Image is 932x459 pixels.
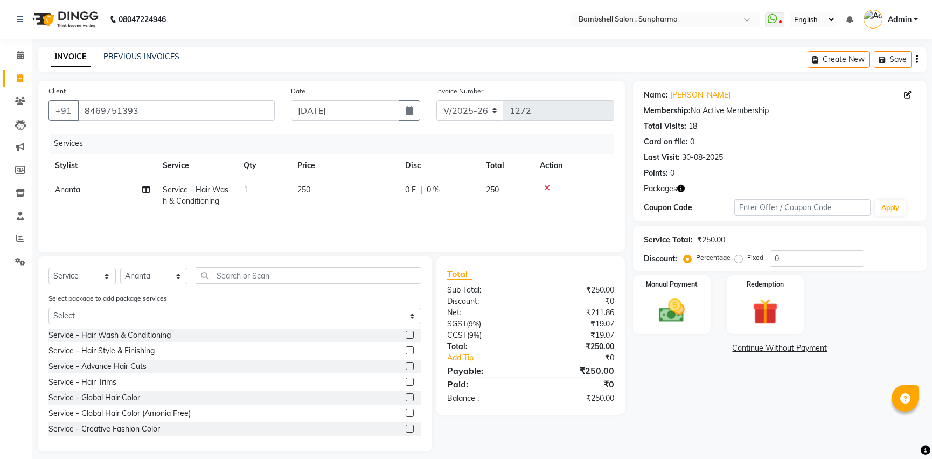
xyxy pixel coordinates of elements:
[405,184,416,196] span: 0 F
[646,280,698,289] label: Manual Payment
[156,154,237,178] th: Service
[531,378,622,391] div: ₹0
[745,296,787,328] img: _gift.svg
[531,330,622,341] div: ₹19.07
[531,393,622,404] div: ₹250.00
[297,185,310,194] span: 250
[644,234,693,246] div: Service Total:
[439,352,546,364] a: Add Tip
[447,330,467,340] span: CGST
[531,341,622,352] div: ₹250.00
[533,154,614,178] th: Action
[644,105,916,116] div: No Active Membership
[644,105,691,116] div: Membership:
[237,154,291,178] th: Qty
[644,89,668,101] div: Name:
[51,47,91,67] a: INVOICE
[697,234,725,246] div: ₹250.00
[439,341,531,352] div: Total:
[682,152,723,163] div: 30-08-2025
[651,296,693,325] img: _cash.svg
[48,294,167,303] label: Select package to add package services
[439,378,531,391] div: Paid:
[48,423,160,435] div: Service - Creative Fashion Color
[479,154,533,178] th: Total
[291,154,399,178] th: Price
[78,100,275,121] input: Search by Name/Mobile/Email/Code
[447,319,467,329] span: SGST
[439,364,531,377] div: Payable:
[439,296,531,307] div: Discount:
[119,4,166,34] b: 08047224946
[196,267,421,284] input: Search or Scan
[48,377,116,388] div: Service - Hair Trims
[644,183,677,194] span: Packages
[644,168,668,179] div: Points:
[399,154,479,178] th: Disc
[888,14,912,25] span: Admin
[644,152,680,163] div: Last Visit:
[486,185,499,194] span: 250
[420,184,422,196] span: |
[55,185,80,194] span: Ananta
[427,184,440,196] span: 0 %
[436,86,483,96] label: Invoice Number
[747,280,784,289] label: Redemption
[48,154,156,178] th: Stylist
[439,393,531,404] div: Balance :
[690,136,694,148] div: 0
[48,408,191,419] div: Service - Global Hair Color (Amonia Free)
[439,307,531,318] div: Net:
[531,307,622,318] div: ₹211.86
[747,253,763,262] label: Fixed
[644,202,734,213] div: Coupon Code
[48,392,140,404] div: Service - Global Hair Color
[808,51,870,68] button: Create New
[439,284,531,296] div: Sub Total:
[688,121,697,132] div: 18
[644,136,688,148] div: Card on file:
[48,345,155,357] div: Service - Hair Style & Finishing
[439,318,531,330] div: ( )
[163,185,228,206] span: Service - Hair Wash & Conditioning
[48,86,66,96] label: Client
[644,253,677,265] div: Discount:
[531,318,622,330] div: ₹19.07
[439,330,531,341] div: ( )
[27,4,101,34] img: logo
[469,319,479,328] span: 9%
[864,10,882,29] img: Admin
[874,51,912,68] button: Save
[48,100,79,121] button: +91
[50,134,622,154] div: Services
[531,284,622,296] div: ₹250.00
[291,86,305,96] label: Date
[670,89,731,101] a: [PERSON_NAME]
[875,200,906,216] button: Apply
[670,168,674,179] div: 0
[48,361,147,372] div: Service - Advance Hair Cuts
[244,185,248,194] span: 1
[734,199,870,216] input: Enter Offer / Coupon Code
[644,121,686,132] div: Total Visits:
[447,268,472,280] span: Total
[696,253,731,262] label: Percentage
[531,296,622,307] div: ₹0
[635,343,924,354] a: Continue Without Payment
[469,331,479,339] span: 9%
[531,364,622,377] div: ₹250.00
[48,330,171,341] div: Service - Hair Wash & Conditioning
[103,52,179,61] a: PREVIOUS INVOICES
[546,352,622,364] div: ₹0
